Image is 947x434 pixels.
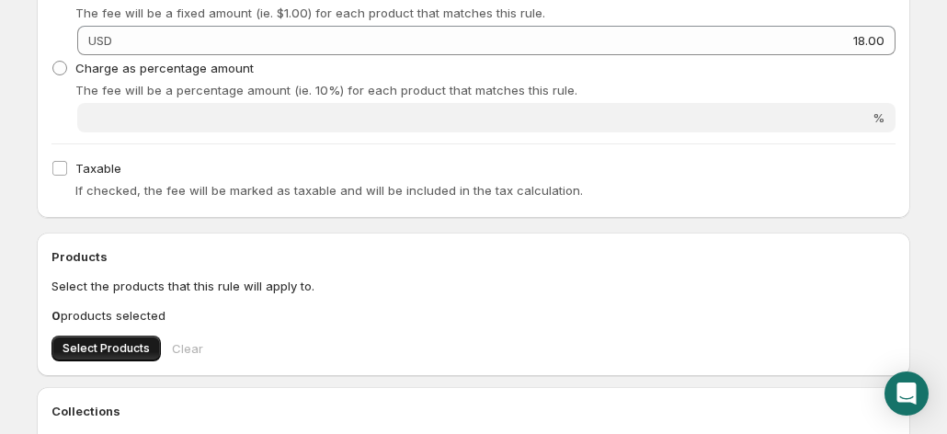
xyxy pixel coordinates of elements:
[884,371,929,416] div: Open Intercom Messenger
[51,402,896,420] h2: Collections
[63,341,150,356] span: Select Products
[75,61,254,75] span: Charge as percentage amount
[75,183,583,198] span: If checked, the fee will be marked as taxable and will be included in the tax calculation.
[873,110,884,125] span: %
[51,277,896,295] p: Select the products that this rule will apply to.
[88,33,112,48] span: USD
[75,6,545,20] span: The fee will be a fixed amount (ie. $1.00) for each product that matches this rule.
[51,308,61,323] b: 0
[51,247,896,266] h2: Products
[75,161,121,176] span: Taxable
[51,336,161,361] button: Select Products
[51,306,896,325] p: products selected
[75,81,896,99] p: The fee will be a percentage amount (ie. 10%) for each product that matches this rule.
